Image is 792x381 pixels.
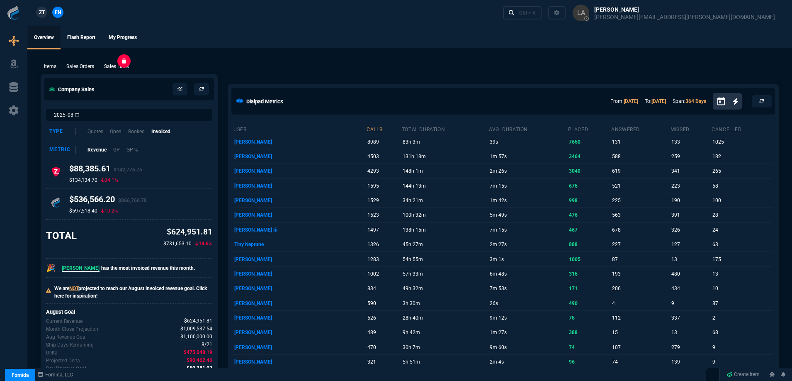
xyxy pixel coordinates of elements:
span: $866,760.78 [118,198,147,203]
p: [PERSON_NAME] [234,180,365,192]
p: 131h 18m [403,151,487,162]
p: 1523 [367,209,400,221]
p: 590 [367,298,400,309]
p: 490 [569,298,610,309]
p: 588 [612,151,669,162]
p: 1497 [367,224,400,236]
p: 193 [612,268,669,280]
p: 7m 53s [490,283,566,294]
p: [PERSON_NAME] [234,151,365,162]
p: 7m 15s [490,180,566,192]
p: 30h 7m [403,342,487,353]
p: 470 [367,342,400,353]
p: 521 [612,180,669,192]
a: [DATE] [651,98,666,104]
span: ZT [39,9,45,16]
p: Items [44,63,56,70]
p: [PERSON_NAME] [234,268,365,280]
th: missed [670,123,711,134]
p: [PERSON_NAME] [234,283,365,294]
p: [PERSON_NAME] [234,195,365,206]
p: Span: [673,98,706,105]
span: [PERSON_NAME] [62,265,100,272]
p: 13 [671,327,710,338]
p: 9 [712,342,772,353]
p: 315 [569,268,610,280]
p: 489 [367,327,400,338]
p: 467 [569,224,610,236]
p: GP [113,146,120,154]
p: [PERSON_NAME] [234,254,365,265]
p: 265 [712,165,772,177]
p: 9m 12s [490,312,566,324]
p: 144h 13m [403,180,487,192]
p: 2m 27s [490,239,566,250]
p: 480 [671,268,710,280]
p: $731,653.10 [163,240,192,247]
p: spec.value [179,364,213,372]
p: 388 [569,327,610,338]
p: 131 [612,136,669,148]
p: 13 [712,268,772,280]
p: 227 [612,239,669,250]
p: 223 [671,180,710,192]
p: 619 [612,165,669,177]
p: 5m 49s [490,209,566,221]
p: Out of 21 ship days in Aug - there are 8 remaining. [46,341,94,349]
th: calls [366,123,401,134]
p: 87 [712,298,772,309]
p: 1326 [367,239,400,250]
a: Create Item [723,369,763,381]
p: 259 [671,151,710,162]
p: 171 [569,283,610,294]
p: 1005 [569,254,610,265]
p: 434 [671,283,710,294]
p: 3m 1s [490,254,566,265]
a: My Progress [102,26,143,49]
th: answered [611,123,670,134]
a: Flash Report [61,26,102,49]
p: spec.value [194,341,213,349]
p: 9 [671,298,710,309]
span: NOT [69,286,78,291]
p: [PERSON_NAME] [234,165,365,177]
h6: August Goal [46,309,212,315]
p: 4 [612,298,669,309]
p: spec.value [173,333,213,341]
p: 96 [569,356,610,368]
p: 563 [612,209,669,221]
p: 39s [490,136,566,148]
a: 364 Days [685,98,706,104]
p: 74 [612,356,669,368]
p: 75 [569,312,610,324]
p: 326 [671,224,710,236]
p: 49h 32m [403,283,487,294]
p: 1002 [367,268,400,280]
p: 87 [612,254,669,265]
h5: Company Sales [49,85,95,93]
p: 321 [367,356,400,368]
p: 526 [367,312,400,324]
p: 1m 27s [490,327,566,338]
p: 279 [671,342,710,353]
p: 206 [612,283,669,294]
p: 190 [671,195,710,206]
p: 138h 15m [403,224,487,236]
p: GP % [126,146,138,154]
p: 83h 3m [403,136,487,148]
button: Open calendar [716,95,733,107]
p: Open [110,128,121,135]
th: avg. duration [488,123,567,134]
h4: $88,385.61 [69,164,142,177]
p: 391 [671,209,710,221]
p: 9m 60s [490,342,566,353]
span: Delta divided by the remaining ship days. [187,364,212,372]
p: 1m 42s [490,195,566,206]
p: [PERSON_NAME] [234,312,365,324]
h4: $536,566.20 [69,194,147,208]
p: 26s [490,298,566,309]
th: user [233,123,366,134]
p: 54h 55m [403,254,487,265]
p: $624,951.81 [163,226,212,238]
p: 1025 [712,136,772,148]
